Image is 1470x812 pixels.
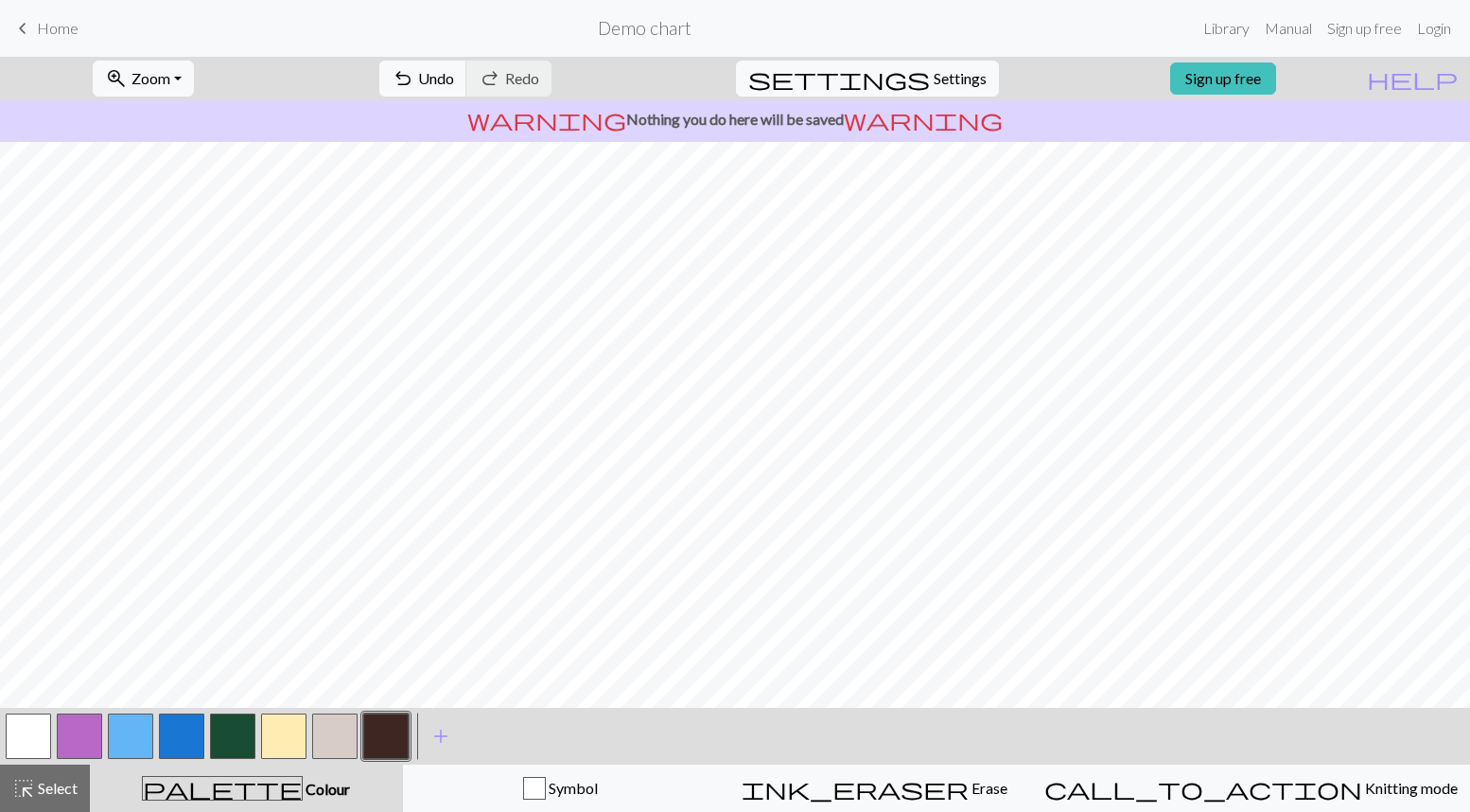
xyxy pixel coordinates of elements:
span: Home [37,19,79,37]
span: settings [748,65,930,92]
p: Nothing you do here will be saved [8,108,1462,131]
span: warning [844,106,1003,132]
span: Symbol [546,779,598,797]
a: Manual [1257,9,1320,47]
span: Select [35,779,78,797]
span: undo [392,65,414,92]
span: ink_eraser [742,775,969,802]
button: Zoom [93,61,194,97]
a: Sign up free [1170,62,1276,95]
span: zoom_in [105,65,128,92]
span: keyboard_arrow_left [11,15,34,42]
button: Colour [90,765,403,812]
button: Erase [717,765,1032,812]
h2: Demo chart [598,17,691,39]
i: Settings [748,67,930,90]
span: palette [143,775,302,802]
button: Undo [379,61,467,97]
span: Knitting mode [1362,779,1458,797]
span: warning [467,106,626,132]
span: highlight_alt [12,775,35,802]
span: call_to_action [1044,775,1362,802]
span: Undo [418,69,454,87]
span: Zoom [131,69,170,87]
a: Login [1409,9,1459,47]
button: Symbol [403,765,718,812]
a: Sign up free [1320,9,1409,47]
a: Home [11,12,79,44]
span: help [1367,65,1458,92]
span: Colour [303,780,350,798]
button: Knitting mode [1032,765,1470,812]
span: Erase [969,779,1007,797]
span: Settings [934,67,987,90]
a: Library [1196,9,1257,47]
button: SettingsSettings [736,61,999,97]
span: add [429,723,452,750]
